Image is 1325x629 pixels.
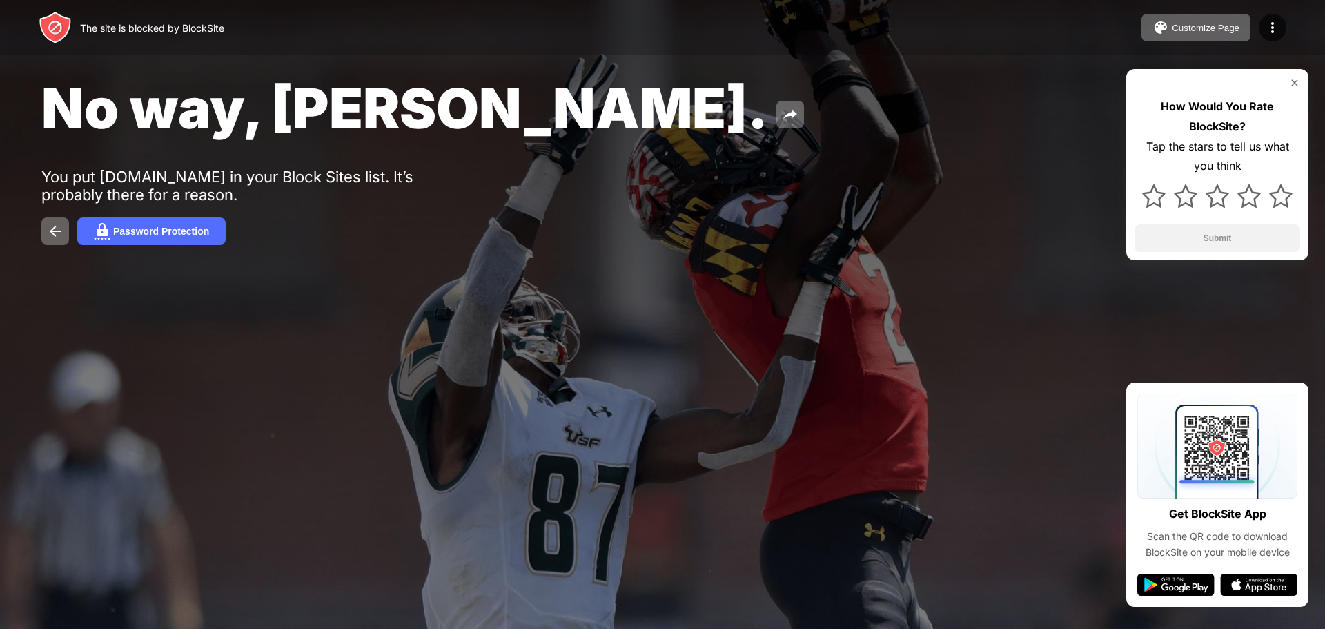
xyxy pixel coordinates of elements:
img: star.svg [1206,184,1229,208]
img: header-logo.svg [39,11,72,44]
img: rate-us-close.svg [1289,77,1300,88]
img: pallet.svg [1152,19,1169,36]
img: app-store.svg [1220,574,1297,596]
img: star.svg [1237,184,1261,208]
div: How Would You Rate BlockSite? [1135,97,1300,137]
img: back.svg [47,223,63,240]
span: No way, [PERSON_NAME]. [41,75,768,142]
img: google-play.svg [1137,574,1215,596]
div: Get BlockSite App [1169,504,1266,524]
button: Password Protection [77,217,226,245]
img: star.svg [1142,184,1166,208]
img: star.svg [1174,184,1197,208]
div: Scan the QR code to download BlockSite on your mobile device [1137,529,1297,560]
img: star.svg [1269,184,1293,208]
div: Password Protection [113,226,209,237]
button: Submit [1135,224,1300,252]
button: Customize Page [1141,14,1250,41]
img: share.svg [782,106,798,123]
div: The site is blocked by BlockSite [80,22,224,34]
img: qrcode.svg [1137,394,1297,499]
div: Customize Page [1172,23,1239,33]
div: You put [DOMAIN_NAME] in your Block Sites list. It’s probably there for a reason. [41,168,468,204]
img: menu-icon.svg [1264,19,1281,36]
img: password.svg [94,223,110,240]
div: Tap the stars to tell us what you think [1135,137,1300,177]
